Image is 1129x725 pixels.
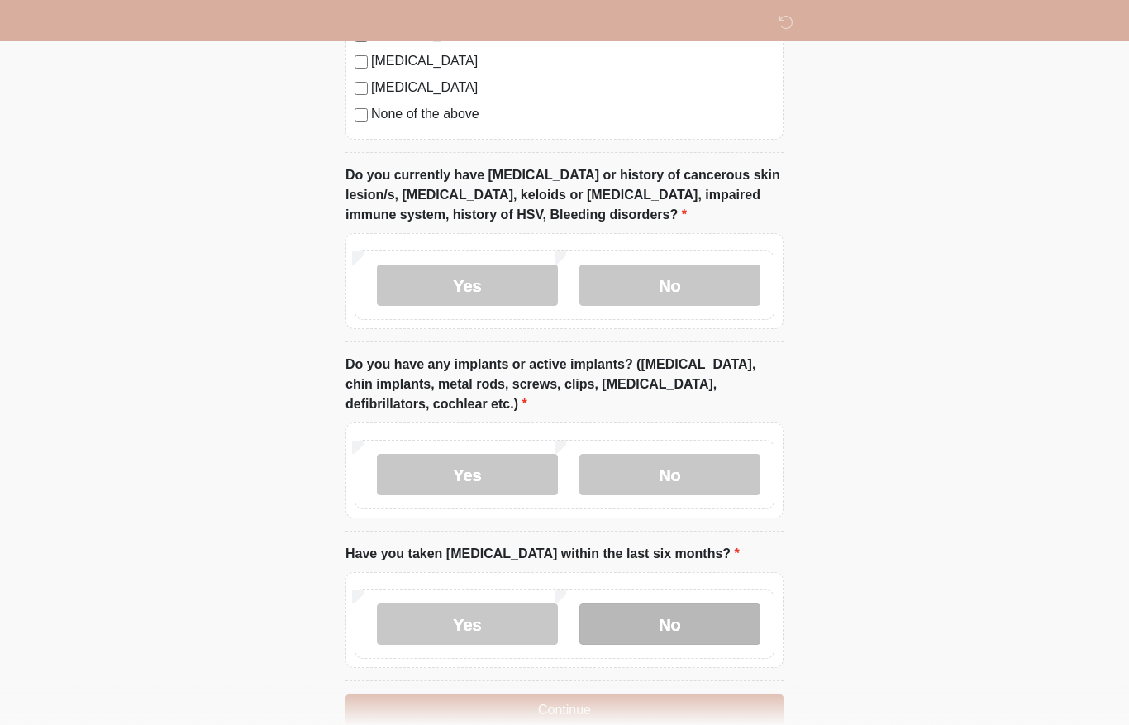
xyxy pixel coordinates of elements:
label: Yes [377,603,558,645]
label: [MEDICAL_DATA] [371,78,774,98]
label: Do you currently have [MEDICAL_DATA] or history of cancerous skin lesion/s, [MEDICAL_DATA], keloi... [345,165,784,225]
label: No [579,265,760,306]
input: [MEDICAL_DATA] [355,82,368,95]
img: DM Studio Logo [329,12,350,33]
label: [MEDICAL_DATA] [371,51,774,71]
label: No [579,603,760,645]
label: None of the above [371,104,774,124]
label: No [579,454,760,495]
input: [MEDICAL_DATA] [355,55,368,69]
label: Have you taken [MEDICAL_DATA] within the last six months? [345,544,740,564]
label: Do you have any implants or active implants? ([MEDICAL_DATA], chin implants, metal rods, screws, ... [345,355,784,414]
label: Yes [377,265,558,306]
input: None of the above [355,108,368,122]
label: Yes [377,454,558,495]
